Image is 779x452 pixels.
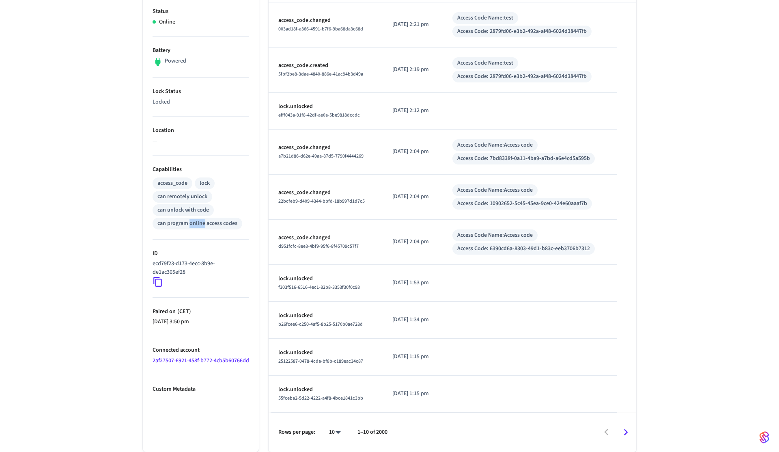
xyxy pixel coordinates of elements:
p: Lock Status [153,87,249,96]
div: lock [200,179,210,188]
div: Access Code: 10902652-5c45-45ea-9ce0-424e60aaaf7b [457,199,587,208]
span: 5fbf2be8-3dae-4840-886e-41ac94b3d49a [278,71,363,78]
div: Access Code Name: test [457,59,513,67]
p: — [153,137,249,145]
span: 22bcfeb9-d409-4344-bbfd-18b997d1d7c5 [278,198,365,205]
a: 2af27507-6921-458f-b772-4cb5b60766dd [153,357,249,365]
p: Status [153,7,249,16]
img: SeamLogoGradient.69752ec5.svg [760,431,769,444]
span: 25122587-0478-4cda-bf8b-c189eac34c87 [278,358,363,365]
p: [DATE] 1:15 pm [392,389,433,398]
p: Custom Metadata [153,385,249,394]
div: Access Code: 6390cd6a-8303-49d1-b83c-eeb3706b7312 [457,244,590,253]
span: 003ad18f-a366-4591-b7f6-9ba68da3c68d [278,26,363,32]
p: [DATE] 2:04 pm [392,192,433,201]
p: lock.unlocked [278,275,373,283]
p: lock.unlocked [278,102,373,111]
button: Go to next page [616,423,635,442]
p: [DATE] 2:12 pm [392,106,433,115]
span: efff043a-91f8-42df-ae0a-5be9818dccdc [278,112,360,119]
p: access_code.changed [278,16,373,25]
p: [DATE] 1:15 pm [392,353,433,361]
div: access_code [157,179,187,188]
p: Paired on [153,307,249,316]
p: [DATE] 2:19 pm [392,65,433,74]
p: 1–10 of 2000 [357,428,387,437]
p: [DATE] 1:34 pm [392,316,433,324]
p: Rows per page: [278,428,315,437]
div: can remotely unlock [157,192,207,201]
p: access_code.changed [278,188,373,197]
p: Locked [153,98,249,106]
p: Connected account [153,346,249,355]
p: lock.unlocked [278,385,373,394]
p: [DATE] 3:50 pm [153,318,249,326]
div: can unlock with code [157,206,209,214]
span: b26fcee6-c250-4af5-8b25-5170b0ae728d [278,321,363,328]
p: lock.unlocked [278,348,373,357]
div: Access Code Name: test [457,14,513,22]
div: Access Code Name: Access code [457,186,533,195]
p: access_code.changed [278,234,373,242]
div: Access Code Name: Access code [457,141,533,149]
span: a7b21d86-d62e-49aa-87d5-7790f4444269 [278,153,364,160]
p: Battery [153,46,249,55]
p: Location [153,126,249,135]
div: can program online access codes [157,219,237,228]
p: [DATE] 1:53 pm [392,279,433,287]
p: lock.unlocked [278,311,373,320]
span: f303f516-6516-4ec1-82b8-3353f30f0c93 [278,284,360,291]
span: 55fceba2-5d22-4222-a4f8-4bce1841c3bb [278,395,363,402]
p: access_code.changed [278,143,373,152]
div: Access Code: 2879fd06-e3b2-492a-af48-6024d38447fb [457,72,587,81]
p: Capabilities [153,165,249,174]
span: d951fcfc-8ee3-4bf9-95f6-8f45709c57f7 [278,243,359,250]
span: ( CET ) [176,307,191,316]
p: Powered [165,57,186,65]
p: ID [153,249,249,258]
p: access_code.created [278,61,373,70]
div: Access Code Name: Access code [457,231,533,240]
div: 10 [325,426,344,438]
p: [DATE] 2:04 pm [392,238,433,246]
p: Online [159,18,175,26]
p: [DATE] 2:21 pm [392,20,433,29]
p: ecd79f23-d173-4ecc-8b9e-de1ac305ef28 [153,260,246,277]
div: Access Code: 2879fd06-e3b2-492a-af48-6024d38447fb [457,27,587,36]
p: [DATE] 2:04 pm [392,147,433,156]
div: Access Code: 7bd8338f-0a11-4ba9-a7bd-a6e4cd5a595b [457,154,590,163]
